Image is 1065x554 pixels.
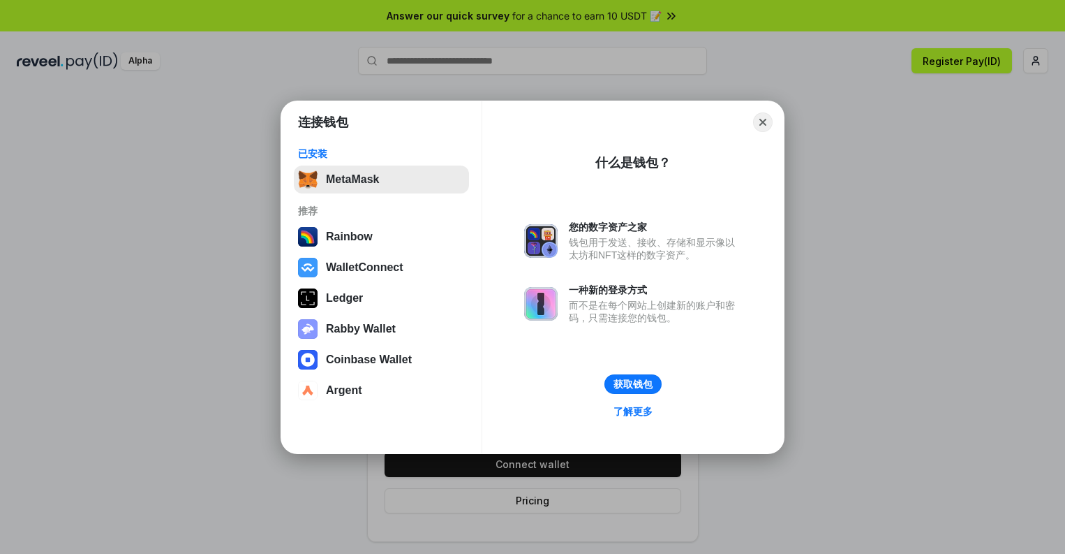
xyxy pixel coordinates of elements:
div: 钱包用于发送、接收、存储和显示像以太坊和NFT这样的数字资产。 [569,236,742,261]
div: Argent [326,384,362,397]
img: svg+xml,%3Csvg%20fill%3D%22none%22%20height%3D%2233%22%20viewBox%3D%220%200%2035%2033%22%20width%... [298,170,318,189]
div: 一种新的登录方式 [569,284,742,296]
button: WalletConnect [294,254,469,282]
button: Coinbase Wallet [294,346,469,374]
img: svg+xml,%3Csvg%20width%3D%2228%22%20height%3D%2228%22%20viewBox%3D%220%200%2028%2028%22%20fill%3D... [298,381,318,400]
img: svg+xml,%3Csvg%20xmlns%3D%22http%3A%2F%2Fwww.w3.org%2F2000%2Fsvg%22%20width%3D%2228%22%20height%3... [298,289,318,308]
button: Rabby Wallet [294,315,469,343]
button: MetaMask [294,166,469,194]
img: svg+xml,%3Csvg%20width%3D%2228%22%20height%3D%2228%22%20viewBox%3D%220%200%2028%2028%22%20fill%3D... [298,350,318,370]
div: Rainbow [326,231,373,243]
div: MetaMask [326,173,379,186]
div: WalletConnect [326,261,403,274]
img: svg+xml,%3Csvg%20width%3D%2228%22%20height%3D%2228%22%20viewBox%3D%220%200%2028%2028%22%20fill%3D... [298,258,318,277]
div: Ledger [326,292,363,305]
button: Ledger [294,284,469,312]
img: svg+xml,%3Csvg%20xmlns%3D%22http%3A%2F%2Fwww.w3.org%2F2000%2Fsvg%22%20fill%3D%22none%22%20viewBox... [298,319,318,339]
div: 获取钱包 [613,378,653,391]
div: 您的数字资产之家 [569,221,742,233]
div: 而不是在每个网站上创建新的账户和密码，只需连接您的钱包。 [569,299,742,324]
div: Coinbase Wallet [326,353,412,366]
button: 获取钱包 [604,374,662,394]
img: svg+xml,%3Csvg%20xmlns%3D%22http%3A%2F%2Fwww.w3.org%2F2000%2Fsvg%22%20fill%3D%22none%22%20viewBox... [524,287,558,321]
img: svg+xml,%3Csvg%20xmlns%3D%22http%3A%2F%2Fwww.w3.org%2F2000%2Fsvg%22%20fill%3D%22none%22%20viewBox... [524,224,558,258]
div: 已安装 [298,147,465,160]
div: 什么是钱包？ [595,154,671,171]
div: 了解更多 [613,405,653,418]
img: svg+xml,%3Csvg%20width%3D%22120%22%20height%3D%22120%22%20viewBox%3D%220%200%20120%20120%22%20fil... [298,227,318,247]
div: Rabby Wallet [326,323,396,335]
button: Close [753,112,773,132]
h1: 连接钱包 [298,114,348,131]
button: Rainbow [294,223,469,251]
a: 了解更多 [605,402,661,421]
div: 推荐 [298,205,465,217]
button: Argent [294,377,469,404]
